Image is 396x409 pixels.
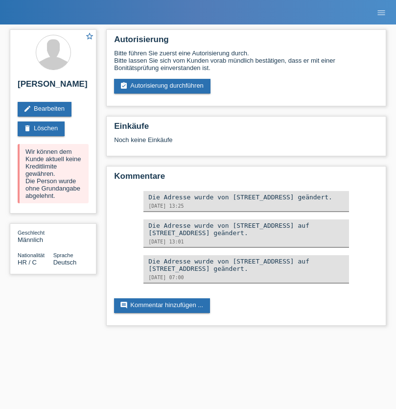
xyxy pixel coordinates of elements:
a: menu [372,9,391,15]
a: star_border [85,32,94,42]
div: [DATE] 13:25 [148,203,344,209]
span: Nationalität [18,252,45,258]
i: menu [376,8,386,18]
span: Deutsch [53,259,77,266]
a: commentKommentar hinzufügen ... [114,298,210,313]
div: Wir können dem Kunde aktuell keine Kreditlimite gewähren. Die Person wurde ohne Grundangabe abgel... [18,144,89,203]
h2: [PERSON_NAME] [18,79,89,94]
h2: Kommentare [114,171,378,186]
div: Die Adresse wurde von [STREET_ADDRESS] geändert. [148,193,344,201]
a: deleteLöschen [18,121,65,136]
h2: Einkäufe [114,121,378,136]
div: Die Adresse wurde von [STREET_ADDRESS] auf [STREET_ADDRESS] geändert. [148,222,344,237]
div: [DATE] 13:01 [148,239,344,244]
span: Kroatien / C / 03.12.1974 [18,259,37,266]
div: [DATE] 07:00 [148,275,344,280]
div: Bitte führen Sie zuerst eine Autorisierung durch. Bitte lassen Sie sich vom Kunden vorab mündlich... [114,49,378,72]
div: Männlich [18,229,53,243]
div: Die Adresse wurde von [STREET_ADDRESS] auf [STREET_ADDRESS] geändert. [148,258,344,272]
div: Noch keine Einkäufe [114,136,378,151]
a: assignment_turned_inAutorisierung durchführen [114,79,210,94]
i: comment [120,301,128,309]
h2: Autorisierung [114,35,378,49]
a: editBearbeiten [18,102,71,117]
span: Geschlecht [18,230,45,236]
span: Sprache [53,252,73,258]
i: edit [23,105,31,113]
i: star_border [85,32,94,41]
i: assignment_turned_in [120,82,128,90]
i: delete [23,124,31,132]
